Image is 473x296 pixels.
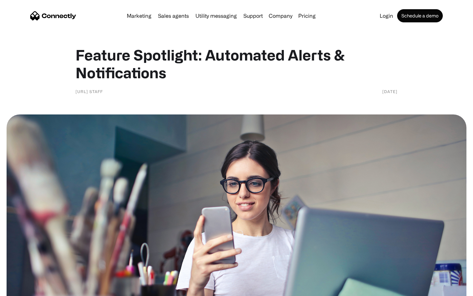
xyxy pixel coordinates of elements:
h1: Feature Spotlight: Automated Alerts & Notifications [76,46,397,82]
div: [URL] staff [76,88,103,95]
a: Support [241,13,265,18]
aside: Language selected: English [7,284,39,294]
a: Pricing [296,13,318,18]
a: Login [377,13,396,18]
a: Marketing [124,13,154,18]
div: [DATE] [382,88,397,95]
ul: Language list [13,284,39,294]
a: Schedule a demo [397,9,443,22]
a: Utility messaging [193,13,239,18]
div: Company [269,11,292,20]
a: Sales agents [155,13,191,18]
